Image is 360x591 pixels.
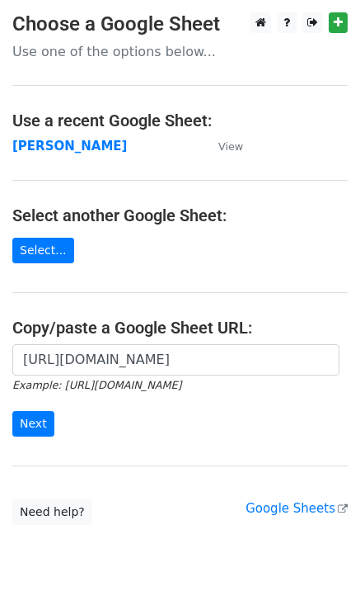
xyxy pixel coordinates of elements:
[12,12,348,36] h3: Choose a Google Sheet
[202,139,243,154] a: View
[12,43,348,60] p: Use one of the options below...
[12,344,339,376] input: Paste your Google Sheet URL here
[12,379,181,391] small: Example: [URL][DOMAIN_NAME]
[218,140,243,153] small: View
[12,111,348,130] h4: Use a recent Google Sheet:
[12,318,348,338] h4: Copy/paste a Google Sheet URL:
[12,411,54,437] input: Next
[12,206,348,225] h4: Select another Google Sheet:
[12,499,92,525] a: Need help?
[245,501,348,516] a: Google Sheets
[12,139,127,154] a: [PERSON_NAME]
[12,238,74,263] a: Select...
